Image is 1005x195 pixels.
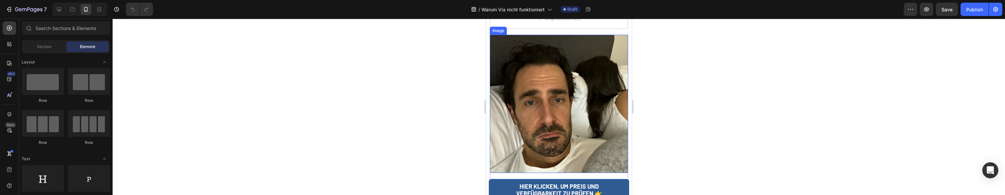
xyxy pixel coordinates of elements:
[22,156,30,162] span: Text
[478,6,480,13] span: /
[567,6,577,12] span: Draft
[22,59,35,65] span: Layout
[942,7,953,12] span: Save
[3,160,143,183] a: HIER KLICKEN, UM PREIS UND VERFÜGBARKEIT ZU PRÜFEN 👉
[982,162,998,178] div: Open Intercom Messenger
[68,97,110,104] div: Row
[99,57,110,67] span: Toggle open
[4,16,142,154] img: 1080x1080
[68,140,110,146] div: Row
[22,21,110,35] input: Search Sections & Elements
[11,164,135,179] p: HIER KLICKEN, UM PREIS UND VERFÜGBARKEIT ZU PRÜFEN 👉
[80,44,95,50] span: Element
[486,19,632,195] iframe: Design area
[5,9,19,15] div: Image
[3,3,50,16] button: 7
[22,97,64,104] div: Row
[966,6,983,13] div: Publish
[5,122,16,128] div: Beta
[936,3,958,16] button: Save
[99,154,110,164] span: Toggle open
[126,3,153,16] div: Undo/Redo
[37,44,51,50] span: Section
[481,6,545,13] span: Warum Via nicht funktioniert
[44,5,47,13] p: 7
[6,71,16,76] div: 450
[961,3,989,16] button: Publish
[22,140,64,146] div: Row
